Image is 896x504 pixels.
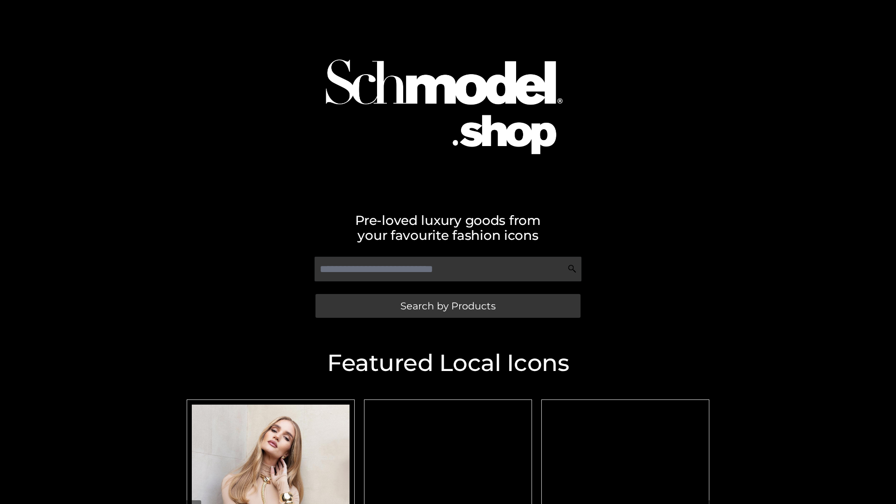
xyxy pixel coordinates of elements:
a: Search by Products [315,294,581,318]
span: Search by Products [400,301,496,311]
h2: Featured Local Icons​ [182,351,714,375]
img: Search Icon [567,264,577,273]
h2: Pre-loved luxury goods from your favourite fashion icons [182,213,714,243]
